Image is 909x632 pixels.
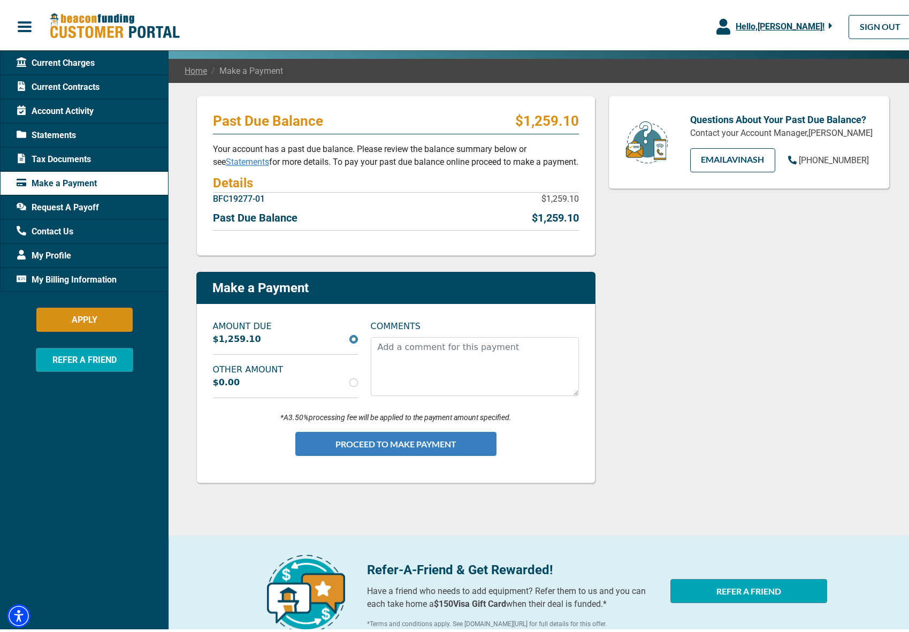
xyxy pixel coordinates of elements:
[515,110,579,127] p: $1,259.10
[213,140,579,166] p: Your account has a past due balance. Please review the balance summary below or see for more deta...
[17,247,71,260] span: My Profile
[267,552,345,630] img: refer-a-friend-icon.png
[213,374,240,386] label: $0.00
[17,223,73,235] span: Contact Us
[367,582,658,608] p: Have a friend who needs to add equipment? Refer them to us and you can each take home a when thei...
[371,317,421,330] label: COMMENTS
[213,207,297,223] p: Past Due Balance
[212,278,309,293] p: Make a Payment
[17,102,94,115] span: Account Activity
[36,305,133,329] button: APPLY
[280,410,511,419] i: *A 3.50% processing fee will be applied to the payment amount specified.
[623,118,671,162] img: customer-service.png
[207,361,364,374] label: OTHER AMOUNT
[17,174,97,187] span: Make a Payment
[213,190,265,203] p: BFC19277-01
[17,78,100,91] span: Current Contracts
[17,126,76,139] span: Statements
[799,153,869,163] span: [PHONE_NUMBER]
[207,317,364,330] label: AMOUNT DUE
[690,124,873,137] p: Contact your Account Manager, [PERSON_NAME]
[736,19,824,29] span: Hello, [PERSON_NAME] !
[367,558,658,577] p: Refer-A-Friend & Get Rewarded!
[690,146,775,170] a: EMAILAvinash
[185,62,207,75] a: Home
[49,10,180,37] img: Beacon Funding Customer Portal Logo
[226,154,269,164] a: Statements
[690,110,873,124] p: Questions About Your Past Due Balance?
[213,171,579,189] h4: Details
[7,601,30,625] div: Accessibility Menu
[434,596,506,606] b: $150 Visa Gift Card
[17,54,95,67] span: Current Charges
[788,151,869,164] a: [PHONE_NUMBER]
[541,190,579,203] p: $1,259.10
[36,345,133,369] button: REFER A FRIEND
[670,576,827,600] button: REFER A FRIEND
[17,271,117,284] span: My Billing Information
[213,110,323,127] p: Past Due Balance
[17,199,99,211] span: Request A Payoff
[532,207,579,223] p: $1,259.10
[367,616,658,626] p: *Terms and conditions apply. See [DOMAIN_NAME][URL] for full details for this offer.
[17,150,91,163] span: Tax Documents
[295,429,496,453] button: PROCEED TO MAKE PAYMENT
[207,62,283,75] span: Make a Payment
[213,330,261,343] label: $1,259.10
